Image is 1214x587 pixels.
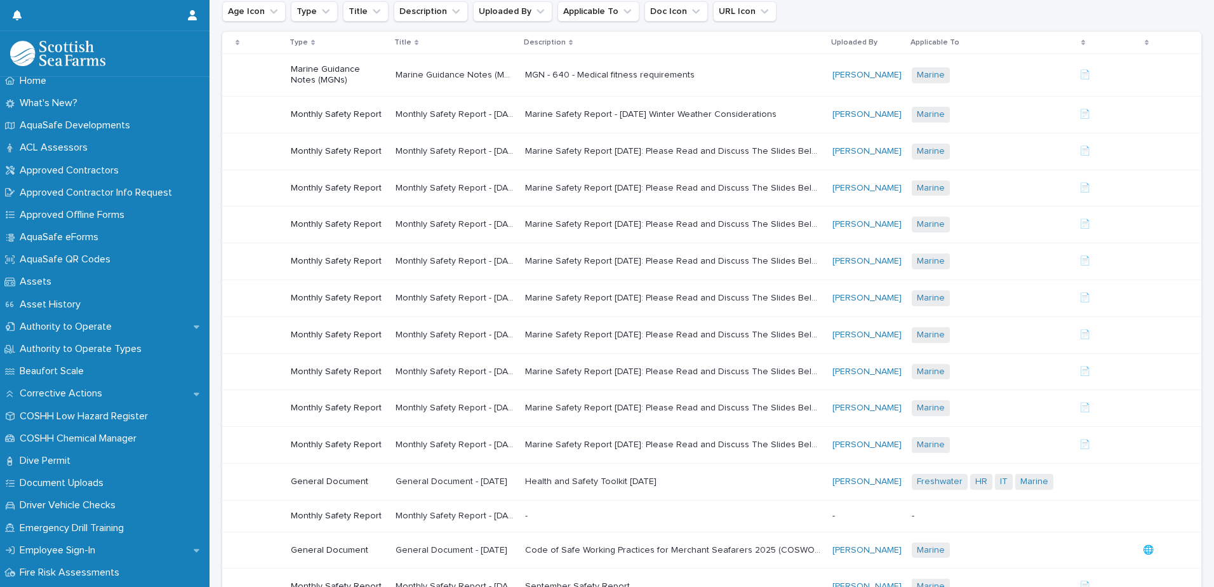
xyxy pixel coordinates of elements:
p: AquaSafe Developments [15,119,140,132]
p: COSHH Chemical Manager [15,433,147,445]
p: Marine Safety Report - [DATE] Winter Weather Considerations [525,107,779,120]
p: 📄 [1079,217,1093,230]
p: Monthly Safety Report - June 2024 [396,290,517,304]
button: Age Icon [222,1,286,22]
a: [PERSON_NAME] [832,545,902,556]
a: Marine [917,146,945,157]
tr: Monthly Safety ReportMonthly Safety Report - [DATE]Monthly Safety Report - [DATE] Marine Safety R... [222,353,1201,390]
tr: Monthly Safety ReportMonthly Safety Report - [DATE]Monthly Safety Report - [DATE] Marine Safety R... [222,206,1201,243]
p: General Document [291,545,385,556]
p: Document Uploads [15,477,114,489]
a: Marine [917,545,945,556]
p: Monthly Safety Report - November 2024 [396,107,517,120]
p: Marine Safety Report February 2024: Please Read and Discuss The Slides Below Slide 2 - Fire Risk ... [525,180,825,194]
p: Monthly Safety Report - August 2024 [396,364,517,377]
p: Monthly Safety Report - February 2024 [396,144,517,157]
p: - [912,511,1069,522]
p: COSHH Low Hazard Register [15,410,158,422]
p: ACL Assessors [15,142,98,154]
p: Title [394,36,411,50]
p: 📄 [1079,437,1093,450]
a: Marine [1020,476,1048,487]
a: [PERSON_NAME] [832,293,902,304]
a: Marine [917,70,945,81]
a: [PERSON_NAME] [832,330,902,341]
button: Applicable To [557,1,639,22]
a: [PERSON_NAME] [832,403,902,414]
p: Monthly Safety Report [291,367,385,377]
a: [PERSON_NAME] [832,183,902,194]
a: Freshwater [917,476,963,487]
p: Driver Vehicle Checks [15,499,126,511]
p: Home [15,75,57,87]
p: 🌐 [1143,543,1156,556]
p: Description [524,36,566,50]
p: Monthly Safety Report - March 2024 [396,180,517,194]
p: Monthly Safety Report - January 2023 [396,508,517,522]
p: Type [290,36,308,50]
p: Monthly Safety Report [291,109,385,120]
p: Marine Safety Report July 2024: Please Read and Discuss The Slides Below Slide 2 - Safe Operation... [525,364,825,377]
tr: Monthly Safety ReportMonthly Safety Report - [DATE]Monthly Safety Report - [DATE] -- -- [222,500,1201,532]
p: Asset History [15,299,91,311]
p: 📄 [1079,107,1093,120]
tr: Monthly Safety ReportMonthly Safety Report - [DATE]Monthly Safety Report - [DATE] Marine Safety R... [222,427,1201,464]
tr: General DocumentGeneral Document - [DATE]General Document - [DATE] Health and Safety Toolkit [DAT... [222,463,1201,500]
p: Health and Safety Toolkit [DATE] [525,474,659,487]
p: Uploaded By [831,36,877,50]
a: [PERSON_NAME] [832,219,902,230]
p: Applicable To [910,36,959,50]
a: Marine [917,219,945,230]
a: Marine [917,109,945,120]
a: HR [975,476,987,487]
p: Monthly Safety Report - October 2024 [396,437,517,450]
p: Monthly Safety Report - May 2024 [396,253,517,267]
p: Marine Safety Report September 2024: Please Read and Discuss The Slides Below Slide 2 - Yellow Li... [525,437,825,450]
p: Monthly Safety Report [291,183,385,194]
p: Monthly Safety Report [291,146,385,157]
p: Marine Guidance Notes (MGNs) [291,64,385,86]
p: Authority to Operate [15,321,122,333]
p: 📄 [1079,400,1093,414]
a: Marine [917,256,945,267]
p: Code of Safe Working Practices for Merchant Seafarers 2025 (COSWOP LINK) [525,543,825,556]
tr: General DocumentGeneral Document - [DATE]General Document - [DATE] Code of Safe Working Practices... [222,532,1201,569]
a: Marine [917,293,945,304]
a: Marine [917,330,945,341]
p: Monthly Safety Report [291,403,385,414]
a: Marine [917,440,945,450]
p: Marine Safety Report August 2024: Please Read and Discuss The Slides Below Slide 2 - Refuelling B... [525,400,825,414]
button: Title [343,1,389,22]
p: Monthly Safety Report - September 2024 [396,400,517,414]
a: [PERSON_NAME] [832,367,902,377]
p: Monthly Safety Report [291,440,385,450]
p: Approved Contractors [15,165,129,177]
p: Approved Contractor Info Request [15,187,182,199]
a: [PERSON_NAME] [832,440,902,450]
a: [PERSON_NAME] [832,146,902,157]
p: Fire Risk Assessments [15,567,130,579]
p: What's New? [15,97,88,109]
img: bPIBxiqnSb2ggTQWdOVV [10,41,105,66]
p: Monthly Safety Report [291,256,385,267]
p: Marine Safety Report January 2024: Please Read and Discuss The Slides Below Slide 2 - Marine KPI'... [525,144,825,157]
p: Employee Sign-In [15,544,105,557]
p: AquaSafe eForms [15,231,109,243]
p: Monthly Safety Report [291,330,385,341]
p: Marine Safety Report June 2024: Please Read and Discuss The Slides Below Slide 2 - Workplace well... [525,327,825,341]
p: Dive Permit [15,455,81,467]
p: 📄 [1079,253,1093,267]
a: Marine [917,183,945,194]
p: Marine Safety Report April 2024: Please Read and Discuss The Slides Below Slide 2 - Medicals (ML5... [525,253,825,267]
a: [PERSON_NAME] [832,256,902,267]
p: 📄 [1079,327,1093,341]
p: AquaSafe QR Codes [15,253,121,266]
tr: Monthly Safety ReportMonthly Safety Report - [DATE]Monthly Safety Report - [DATE] Marine Safety R... [222,243,1201,280]
button: Doc Icon [644,1,708,22]
tr: Monthly Safety ReportMonthly Safety Report - [DATE]Monthly Safety Report - [DATE] Marine Safety R... [222,280,1201,316]
a: IT [1000,476,1008,487]
a: [PERSON_NAME] [832,476,902,487]
p: Authority to Operate Types [15,343,152,355]
p: 📄 [1079,144,1093,157]
p: Marine Safety Report May 2024: Please Read and Discuss The Slides Below Slide 2 - Focus Point - A... [525,290,825,304]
